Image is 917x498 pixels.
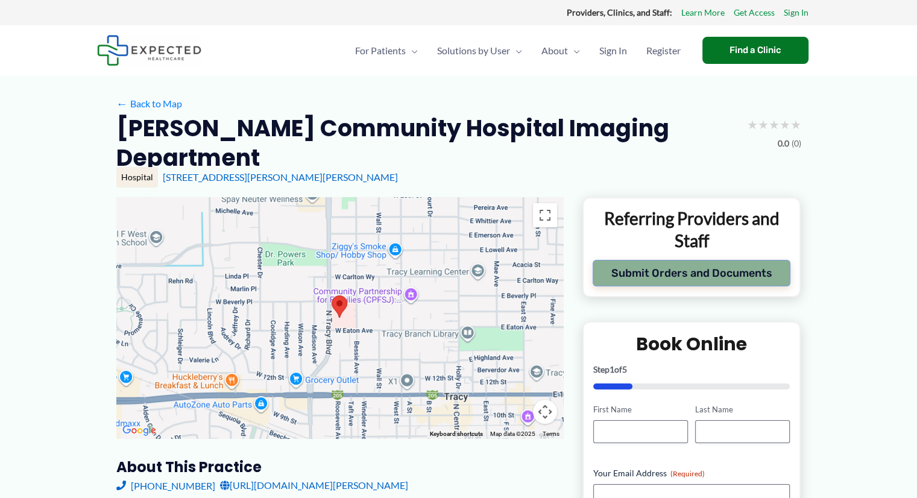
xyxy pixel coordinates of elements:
[532,30,590,72] a: AboutMenu Toggle
[593,467,790,479] label: Your Email Address
[116,476,215,494] a: [PHONE_NUMBER]
[437,30,510,72] span: Solutions by User
[790,113,801,136] span: ★
[116,113,737,173] h2: [PERSON_NAME] Community Hospital Imaging Department
[702,37,808,64] a: Find a Clinic
[590,30,637,72] a: Sign In
[490,430,535,437] span: Map data ©2025
[568,30,580,72] span: Menu Toggle
[163,171,398,183] a: [STREET_ADDRESS][PERSON_NAME][PERSON_NAME]
[637,30,690,72] a: Register
[784,5,808,20] a: Sign In
[427,30,532,72] a: Solutions by UserMenu Toggle
[769,113,780,136] span: ★
[778,136,789,151] span: 0.0
[119,423,159,438] img: Google
[355,30,406,72] span: For Patients
[780,113,790,136] span: ★
[430,430,483,438] button: Keyboard shortcuts
[593,207,791,251] p: Referring Providers and Staff
[622,364,627,374] span: 5
[734,5,775,20] a: Get Access
[533,203,557,227] button: Toggle fullscreen view
[792,136,801,151] span: (0)
[610,364,614,374] span: 1
[599,30,627,72] span: Sign In
[681,5,725,20] a: Learn More
[97,35,201,66] img: Expected Healthcare Logo - side, dark font, small
[116,458,563,476] h3: About this practice
[116,95,182,113] a: ←Back to Map
[220,476,408,494] a: [URL][DOMAIN_NAME][PERSON_NAME]
[119,423,159,438] a: Open this area in Google Maps (opens a new window)
[593,332,790,356] h2: Book Online
[758,113,769,136] span: ★
[116,98,128,109] span: ←
[116,167,158,188] div: Hospital
[345,30,690,72] nav: Primary Site Navigation
[345,30,427,72] a: For PatientsMenu Toggle
[670,469,705,478] span: (Required)
[646,30,681,72] span: Register
[593,365,790,374] p: Step of
[533,400,557,424] button: Map camera controls
[593,260,791,286] button: Submit Orders and Documents
[541,30,568,72] span: About
[695,404,790,415] label: Last Name
[747,113,758,136] span: ★
[543,430,559,437] a: Terms (opens in new tab)
[406,30,418,72] span: Menu Toggle
[510,30,522,72] span: Menu Toggle
[567,7,672,17] strong: Providers, Clinics, and Staff:
[593,404,688,415] label: First Name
